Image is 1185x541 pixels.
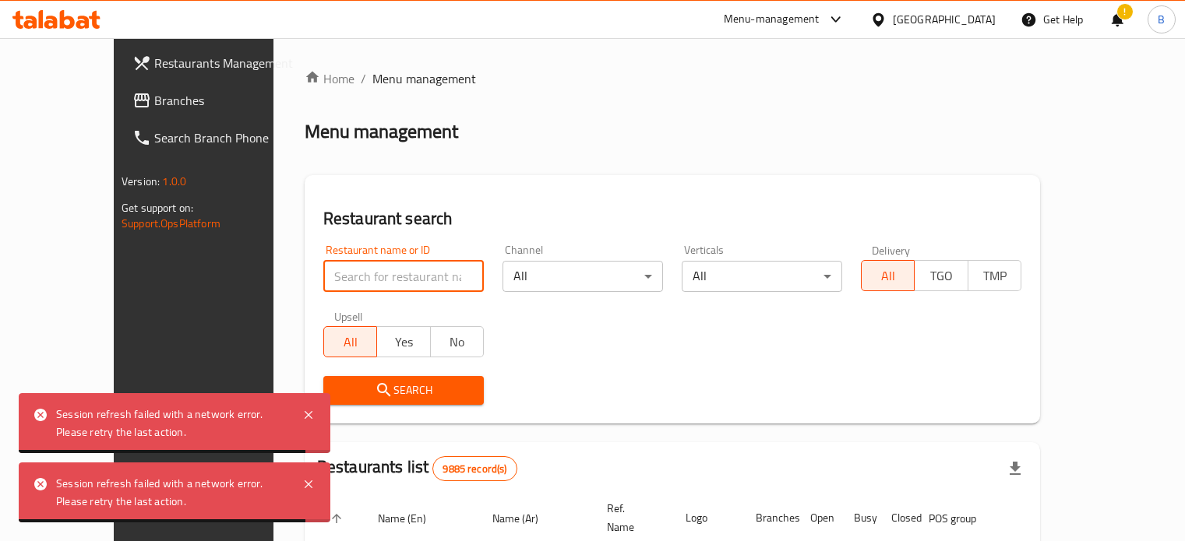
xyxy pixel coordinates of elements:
[334,311,363,321] label: Upsell
[122,198,193,218] span: Get support on:
[372,69,476,88] span: Menu management
[154,54,299,72] span: Restaurants Management
[503,261,663,292] div: All
[975,265,1015,287] span: TMP
[383,331,424,353] span: Yes
[120,44,312,82] a: Restaurants Management
[433,462,516,476] span: 9885 record(s)
[492,509,559,528] span: Name (Ar)
[56,406,287,441] div: Session refresh failed with a network error. Please retry the last action.
[336,381,471,400] span: Search
[929,509,996,528] span: POS group
[120,82,312,119] a: Branches
[861,260,915,291] button: All
[323,207,1021,230] h2: Restaurant search
[122,171,160,191] span: Version:
[437,331,478,353] span: No
[317,509,347,528] span: ID
[154,91,299,110] span: Branches
[378,509,446,528] span: Name (En)
[968,260,1021,291] button: TMP
[682,261,842,292] div: All
[921,265,961,287] span: TGO
[323,326,377,357] button: All
[122,213,220,234] a: Support.OpsPlatform
[162,171,186,191] span: 1.0.0
[724,10,820,29] div: Menu-management
[607,499,654,536] span: Ref. Name
[305,69,354,88] a: Home
[154,128,299,147] span: Search Branch Phone
[323,261,484,292] input: Search for restaurant name or ID..
[323,376,484,405] button: Search
[914,260,968,291] button: TGO
[893,11,996,28] div: [GEOGRAPHIC_DATA]
[305,119,458,144] h2: Menu management
[868,265,908,287] span: All
[872,244,911,255] label: Delivery
[120,119,312,156] a: Search Branch Phone
[430,326,484,357] button: No
[376,326,430,357] button: Yes
[330,331,371,353] span: All
[996,450,1034,487] div: Export file
[305,69,1040,88] nav: breadcrumb
[56,475,287,510] div: Session refresh failed with a network error. Please retry the last action.
[361,69,366,88] li: /
[1158,11,1165,28] span: B
[317,455,517,481] h2: Restaurants list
